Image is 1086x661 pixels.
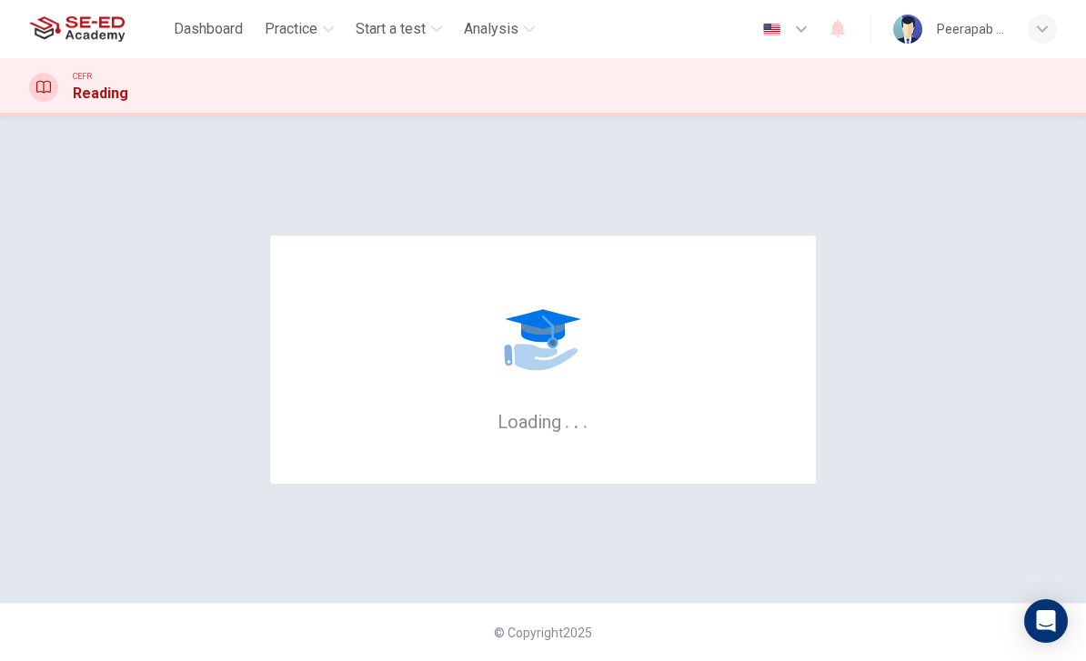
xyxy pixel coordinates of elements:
[356,18,426,40] span: Start a test
[265,18,317,40] span: Practice
[494,626,592,640] span: © Copyright 2025
[257,13,341,45] button: Practice
[174,18,243,40] span: Dashboard
[582,405,588,435] h6: .
[73,83,128,105] h1: Reading
[893,15,922,44] img: Profile picture
[573,405,579,435] h6: .
[166,13,250,45] button: Dashboard
[457,13,542,45] button: Analysis
[564,405,570,435] h6: .
[498,409,588,433] h6: Loading
[937,18,1006,40] div: Peerapab Sangsuwan
[348,13,449,45] button: Start a test
[464,18,518,40] span: Analysis
[760,23,783,36] img: en
[29,11,166,47] a: SE-ED Academy logo
[1024,599,1068,643] div: Open Intercom Messenger
[73,70,92,83] span: CEFR
[29,11,125,47] img: SE-ED Academy logo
